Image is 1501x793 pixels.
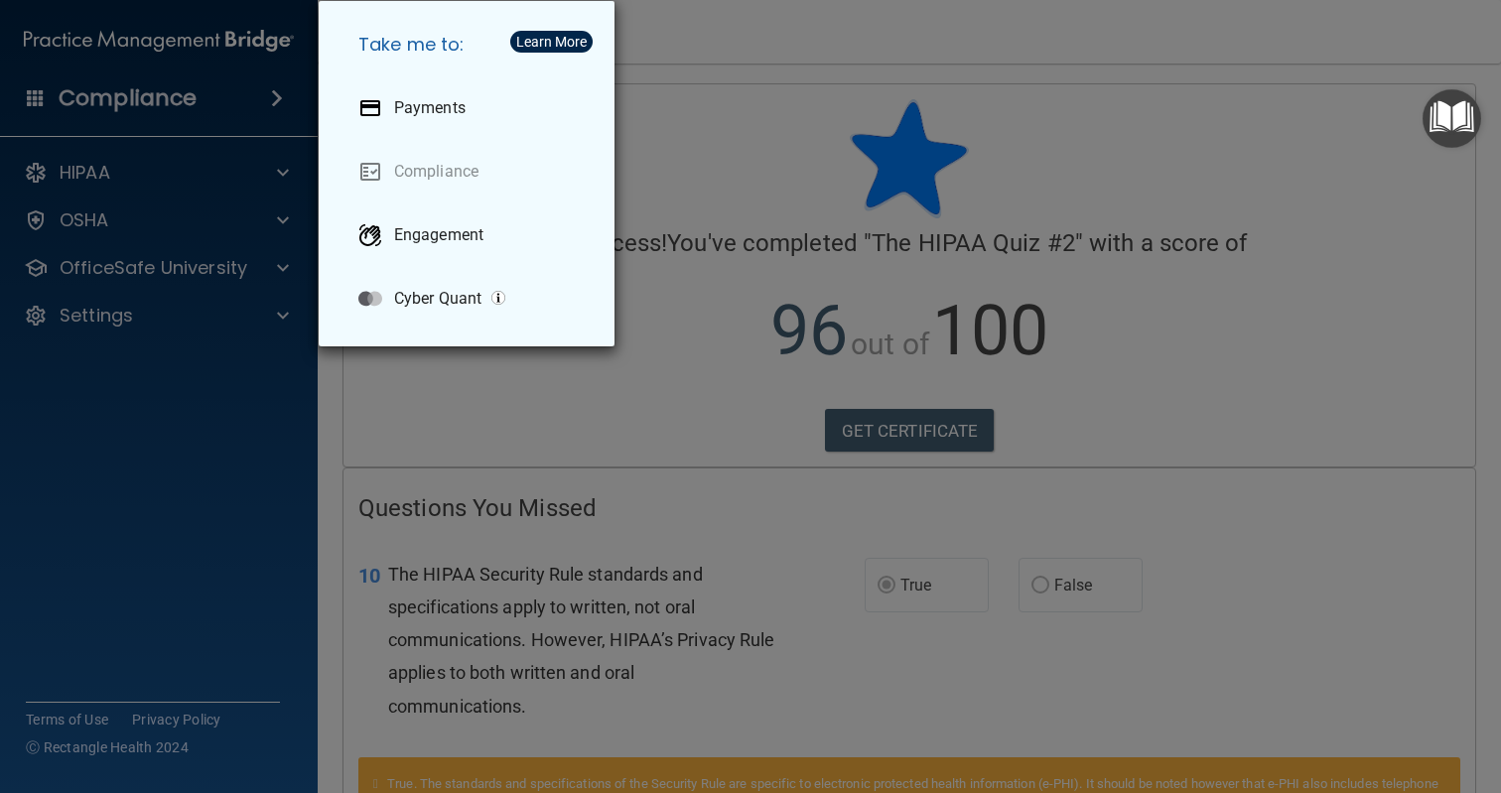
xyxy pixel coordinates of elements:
[394,289,481,309] p: Cyber Quant
[394,98,466,118] p: Payments
[394,225,483,245] p: Engagement
[342,17,599,72] h5: Take me to:
[342,207,599,263] a: Engagement
[342,80,599,136] a: Payments
[342,144,599,199] a: Compliance
[1402,656,1477,731] iframe: Drift Widget Chat Controller
[510,31,593,53] button: Learn More
[516,35,587,49] div: Learn More
[342,271,599,327] a: Cyber Quant
[1423,89,1481,148] button: Open Resource Center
